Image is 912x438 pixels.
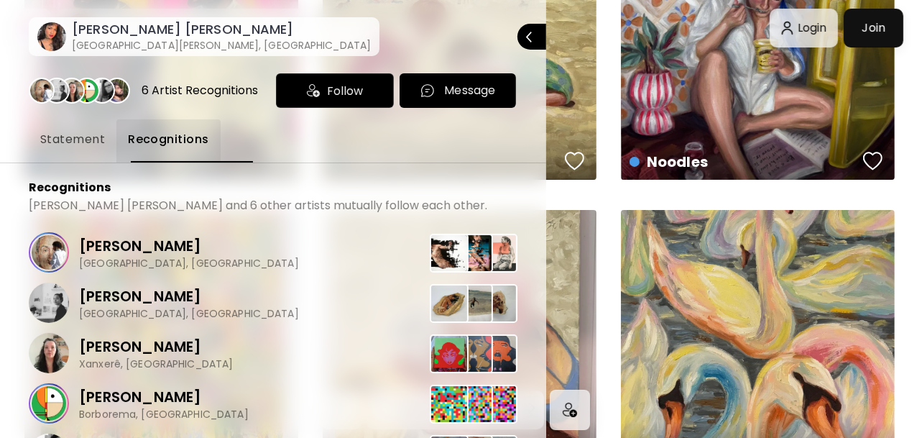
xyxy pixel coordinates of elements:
[29,199,487,213] p: [PERSON_NAME] [PERSON_NAME] and 6 other artists mutually follow each other.
[142,83,258,99] div: 6 Artist Recognitions
[29,328,517,378] a: [PERSON_NAME]Xanxerê, [GEOGRAPHIC_DATA]171496171054171055
[29,378,517,429] a: [PERSON_NAME]Borborema, [GEOGRAPHIC_DATA]157791151815778
[79,286,299,307] p: [PERSON_NAME]
[79,357,233,370] p: Xanxerê, [GEOGRAPHIC_DATA]
[479,385,517,424] img: 15778
[29,181,111,195] p: Recognitions
[454,234,493,273] img: 537
[29,278,517,328] a: [PERSON_NAME][GEOGRAPHIC_DATA], [GEOGRAPHIC_DATA]137367687213711
[307,84,320,97] img: icon
[72,38,371,53] h6: [GEOGRAPHIC_DATA][PERSON_NAME], [GEOGRAPHIC_DATA]
[400,73,516,108] button: chatIconMessage
[29,227,517,278] a: [PERSON_NAME][GEOGRAPHIC_DATA], [GEOGRAPHIC_DATA]39455371014
[479,234,517,273] img: 1014
[454,284,493,323] img: 76872
[79,336,233,357] p: [PERSON_NAME]
[79,257,299,270] p: [GEOGRAPHIC_DATA], [GEOGRAPHIC_DATA]
[276,73,394,108] div: Follow
[128,131,209,148] span: Recognitions
[430,334,469,373] img: 171496
[72,21,371,38] h6: [PERSON_NAME] [PERSON_NAME]
[79,408,249,421] p: Borborema, [GEOGRAPHIC_DATA]
[327,82,363,100] span: Follow
[454,334,493,373] img: 171054
[79,307,299,320] p: [GEOGRAPHIC_DATA], [GEOGRAPHIC_DATA]
[479,284,517,323] img: 13711
[430,385,469,424] img: 15779
[79,386,249,408] p: [PERSON_NAME]
[454,385,493,424] img: 11518
[430,284,469,323] img: 13736
[79,235,299,257] p: [PERSON_NAME]
[420,83,436,99] img: chatIcon
[430,234,469,273] img: 3945
[40,131,105,148] span: Statement
[444,82,495,99] p: Message
[479,334,517,373] img: 171055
